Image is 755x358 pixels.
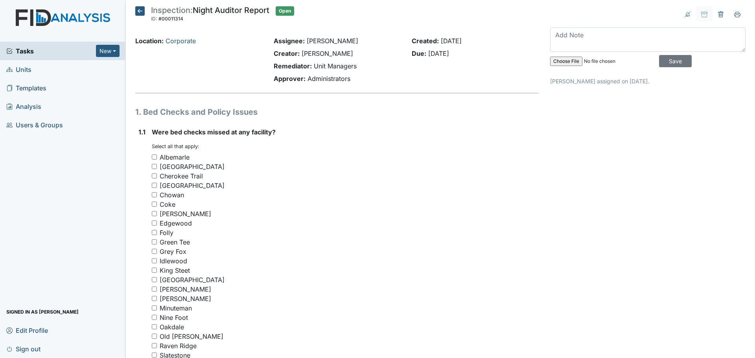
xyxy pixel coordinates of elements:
input: [GEOGRAPHIC_DATA] [152,277,157,282]
input: Folly [152,230,157,235]
input: Raven Ridge [152,343,157,348]
div: Chowan [160,190,184,200]
input: Nine Foot [152,315,157,320]
div: [GEOGRAPHIC_DATA] [160,181,225,190]
span: Edit Profile [6,324,48,336]
input: Grey Fox [152,249,157,254]
span: Were bed checks missed at any facility? [152,128,276,136]
input: Slatestone [152,352,157,358]
div: [PERSON_NAME] [160,285,211,294]
strong: Location: [135,37,164,45]
div: Cherokee Trail [160,171,203,181]
input: Save [659,55,692,67]
span: [PERSON_NAME] [302,50,353,57]
h1: 1. Bed Checks and Policy Issues [135,106,538,118]
input: Idlewood [152,258,157,263]
button: New [96,45,120,57]
input: Old [PERSON_NAME] [152,334,157,339]
div: Coke [160,200,175,209]
div: Grey Fox [160,247,186,256]
div: [PERSON_NAME] [160,209,211,218]
div: Edgewood [160,218,192,228]
p: [PERSON_NAME] assigned on [DATE]. [550,77,746,85]
div: Old [PERSON_NAME] [160,332,223,341]
div: [GEOGRAPHIC_DATA] [160,162,225,171]
span: Signed in as [PERSON_NAME] [6,306,79,318]
span: Templates [6,82,46,94]
strong: Due: [412,50,426,57]
div: [GEOGRAPHIC_DATA] [160,275,225,285]
span: Inspection: [151,6,193,15]
div: Green Tee [160,237,190,247]
small: Select all that apply: [152,143,199,149]
span: Sign out [6,343,41,355]
span: Units [6,63,31,75]
input: [GEOGRAPHIC_DATA] [152,164,157,169]
span: Users & Groups [6,119,63,131]
strong: Approver: [274,75,306,83]
span: Analysis [6,100,41,112]
input: King Steet [152,268,157,273]
span: [DATE] [428,50,449,57]
div: Albemarle [160,152,190,162]
label: 1.1 [138,127,145,137]
strong: Assignee: [274,37,305,45]
input: Edgewood [152,220,157,226]
div: Minuteman [160,303,192,313]
input: [GEOGRAPHIC_DATA] [152,183,157,188]
input: [PERSON_NAME] [152,296,157,301]
span: Unit Managers [314,62,357,70]
div: Night Auditor Report [151,6,269,24]
strong: Remediator: [274,62,312,70]
div: Folly [160,228,173,237]
a: Tasks [6,46,96,56]
input: Oakdale [152,324,157,329]
span: Administrators [308,75,350,83]
div: Oakdale [160,322,184,332]
div: King Steet [160,266,190,275]
div: [PERSON_NAME] [160,294,211,303]
span: ID: [151,16,157,22]
input: Minuteman [152,305,157,310]
div: Idlewood [160,256,187,266]
strong: Creator: [274,50,300,57]
span: [PERSON_NAME] [307,37,358,45]
div: Raven Ridge [160,341,197,351]
span: #00011314 [158,16,183,22]
input: [PERSON_NAME] [152,286,157,292]
input: Cherokee Trail [152,173,157,178]
input: Coke [152,202,157,207]
a: Corporate [166,37,196,45]
span: [DATE] [441,37,462,45]
strong: Created: [412,37,439,45]
input: [PERSON_NAME] [152,211,157,216]
input: Albemarle [152,154,157,160]
input: Chowan [152,192,157,197]
div: Nine Foot [160,313,188,322]
span: Open [276,6,294,16]
input: Green Tee [152,239,157,244]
